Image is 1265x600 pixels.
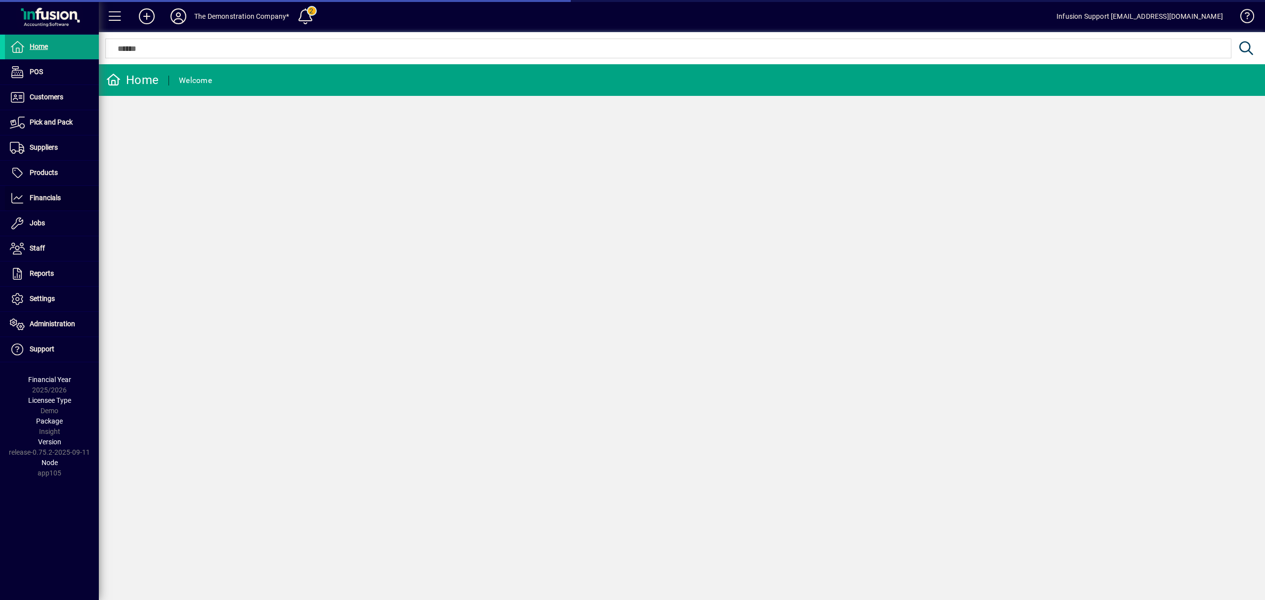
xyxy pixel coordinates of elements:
[106,72,159,88] div: Home
[30,93,63,101] span: Customers
[30,295,55,302] span: Settings
[42,459,58,467] span: Node
[5,337,99,362] a: Support
[5,236,99,261] a: Staff
[5,161,99,185] a: Products
[5,60,99,85] a: POS
[5,287,99,311] a: Settings
[28,396,71,404] span: Licensee Type
[163,7,194,25] button: Profile
[30,43,48,50] span: Home
[5,85,99,110] a: Customers
[5,110,99,135] a: Pick and Pack
[30,345,54,353] span: Support
[30,68,43,76] span: POS
[5,261,99,286] a: Reports
[179,73,212,88] div: Welcome
[194,8,290,24] div: The Demonstration Company*
[30,169,58,176] span: Products
[36,417,63,425] span: Package
[30,194,61,202] span: Financials
[30,118,73,126] span: Pick and Pack
[5,312,99,337] a: Administration
[5,135,99,160] a: Suppliers
[30,244,45,252] span: Staff
[30,269,54,277] span: Reports
[28,376,71,384] span: Financial Year
[131,7,163,25] button: Add
[5,211,99,236] a: Jobs
[30,320,75,328] span: Administration
[30,143,58,151] span: Suppliers
[30,219,45,227] span: Jobs
[1056,8,1223,24] div: Infusion Support [EMAIL_ADDRESS][DOMAIN_NAME]
[1233,2,1253,34] a: Knowledge Base
[5,186,99,211] a: Financials
[38,438,61,446] span: Version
